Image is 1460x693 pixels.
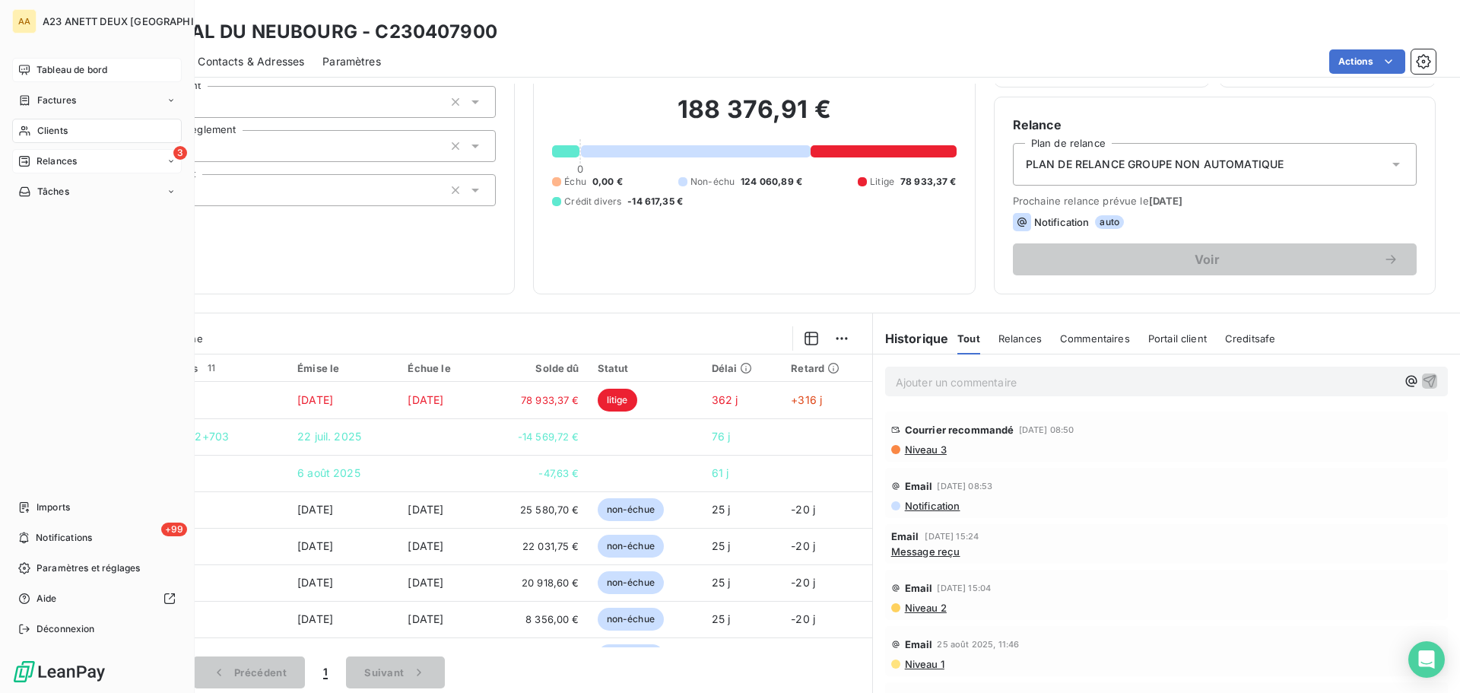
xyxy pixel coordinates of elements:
[712,612,731,625] span: 25 j
[198,54,304,69] span: Contacts & Adresses
[870,175,894,189] span: Litige
[12,9,36,33] div: AA
[791,362,862,374] div: Retard
[598,644,664,667] span: non-échue
[37,185,69,199] span: Tâches
[791,393,822,406] span: +316 j
[1329,49,1405,74] button: Actions
[873,329,949,348] h6: Historique
[1408,641,1445,678] div: Open Intercom Messenger
[490,539,579,554] span: 22 031,75 €
[36,154,77,168] span: Relances
[490,393,579,408] span: 78 933,37 €
[297,466,360,479] span: 6 août 2025
[1013,243,1417,275] button: Voir
[598,498,664,521] span: non-échue
[592,175,623,189] span: 0,00 €
[297,503,333,516] span: [DATE]
[791,503,815,516] span: -20 j
[346,656,445,688] button: Suivant
[925,532,979,541] span: [DATE] 15:24
[903,658,944,670] span: Niveau 1
[1013,116,1417,134] h6: Relance
[190,183,202,197] input: Ajouter une valeur
[937,482,992,491] span: [DATE] 08:53
[741,175,802,189] span: 124 060,89 €
[905,424,1014,436] span: Courrier recommandé
[12,587,182,611] a: Aide
[134,18,497,46] h3: HOPITAL DU NEUBOURG - C230407900
[598,389,637,412] span: litige
[173,146,187,160] span: 3
[937,640,1019,649] span: 25 août 2025, 11:46
[193,656,305,688] button: Précédent
[490,466,579,481] span: -47,63 €
[297,576,333,589] span: [DATE]
[598,608,664,631] span: non-échue
[297,393,333,406] span: [DATE]
[43,15,235,27] span: A23 ANETT DEUX [GEOGRAPHIC_DATA]
[490,575,579,590] span: 20 918,60 €
[903,443,947,456] span: Niveau 3
[161,523,187,536] span: +99
[937,583,991,593] span: [DATE] 15:04
[36,63,107,77] span: Tableau de bord
[998,332,1042,345] span: Relances
[408,612,443,625] span: [DATE]
[408,393,443,406] span: [DATE]
[12,660,106,684] img: Logo LeanPay
[1019,425,1074,434] span: [DATE] 08:50
[564,195,621,208] span: Crédit divers
[712,576,731,589] span: 25 j
[36,531,92,545] span: Notifications
[297,430,361,443] span: 22 juil. 2025
[36,501,70,514] span: Imports
[900,175,957,189] span: 78 933,37 €
[1095,215,1124,229] span: auto
[712,362,773,374] div: Délai
[712,430,731,443] span: 76 j
[1149,195,1183,207] span: [DATE]
[712,539,731,552] span: 25 j
[36,622,95,636] span: Déconnexion
[204,361,219,375] span: 11
[490,502,579,517] span: 25 580,70 €
[891,530,919,542] span: Email
[408,503,443,516] span: [DATE]
[791,612,815,625] span: -20 j
[36,561,140,575] span: Paramètres et réglages
[408,576,443,589] span: [DATE]
[957,332,980,345] span: Tout
[1225,332,1276,345] span: Creditsafe
[905,582,933,594] span: Email
[905,638,933,650] span: Email
[1031,253,1383,265] span: Voir
[297,362,389,374] div: Émise le
[577,163,583,175] span: 0
[297,612,333,625] span: [DATE]
[37,94,76,107] span: Factures
[712,466,729,479] span: 61 j
[305,656,346,688] button: 1
[408,362,471,374] div: Échue le
[490,429,579,444] span: -14 569,72 €
[37,124,68,138] span: Clients
[490,362,579,374] div: Solde dû
[903,500,960,512] span: Notification
[323,666,328,679] span: 1
[791,539,815,552] span: -20 j
[1013,195,1417,207] span: Prochaine relance prévue le
[690,175,735,189] span: Non-échu
[564,175,586,189] span: Échu
[1148,332,1207,345] span: Portail client
[903,602,947,614] span: Niveau 2
[322,54,381,69] span: Paramètres
[36,592,57,606] span: Aide
[627,195,683,208] span: -14 617,35 €
[712,393,738,406] span: 362 j
[598,362,693,374] div: Statut
[490,612,579,627] span: 8 356,00 €
[1026,157,1284,172] span: PLAN DE RELANCE GROUPE NON AUTOMATIQUE
[1060,332,1130,345] span: Commentaires
[408,539,443,552] span: [DATE]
